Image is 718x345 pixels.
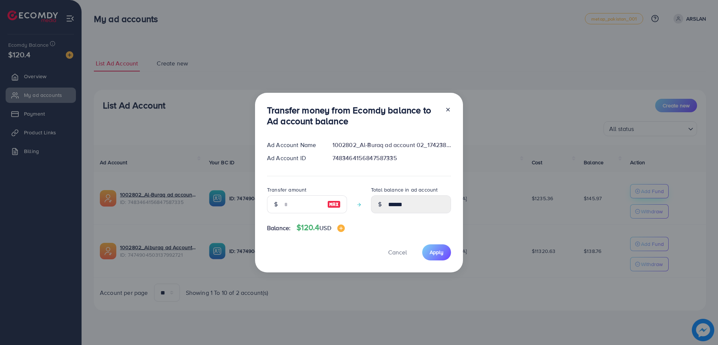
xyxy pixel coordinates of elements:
[327,200,341,209] img: image
[297,223,344,232] h4: $120.4
[337,225,345,232] img: image
[379,244,416,260] button: Cancel
[371,186,438,193] label: Total balance in ad account
[388,248,407,256] span: Cancel
[267,224,291,232] span: Balance:
[319,224,331,232] span: USD
[326,154,457,162] div: 7483464156847587335
[267,105,439,126] h3: Transfer money from Ecomdy balance to Ad account balance
[261,154,326,162] div: Ad Account ID
[422,244,451,260] button: Apply
[430,248,444,256] span: Apply
[326,141,457,149] div: 1002802_Al-Buraq ad account 02_1742380041767
[261,141,326,149] div: Ad Account Name
[267,186,306,193] label: Transfer amount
